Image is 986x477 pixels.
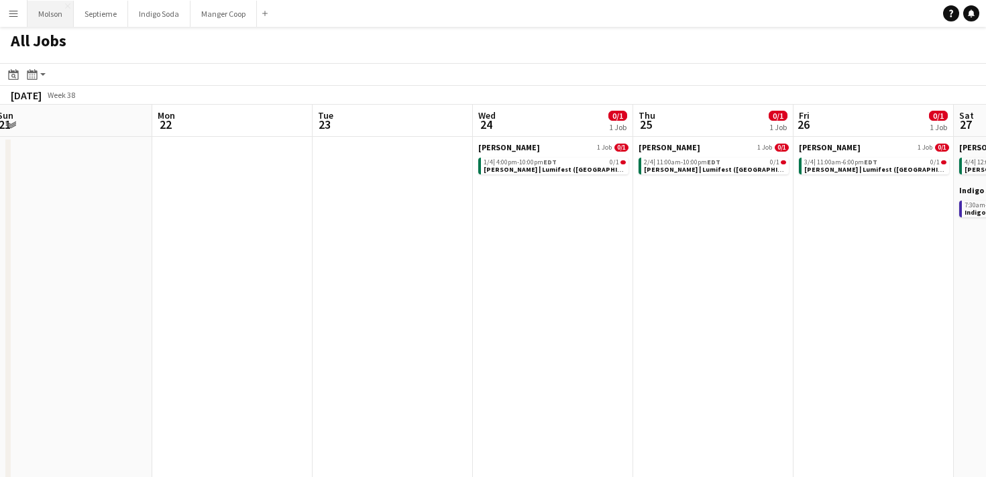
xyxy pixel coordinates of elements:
[609,122,626,132] div: 1 Job
[707,158,720,166] span: EDT
[797,117,810,132] span: 26
[74,1,128,27] button: Septieme
[657,159,720,166] span: 11:00am-10:00pm
[799,142,949,152] a: [PERSON_NAME]1 Job0/1
[929,111,948,121] span: 0/1
[935,144,949,152] span: 0/1
[769,111,787,121] span: 0/1
[799,109,810,121] span: Fri
[918,144,932,152] span: 1 Job
[639,109,655,121] span: Thu
[190,1,257,27] button: Manger Coop
[930,122,947,132] div: 1 Job
[799,142,949,177] div: [PERSON_NAME]1 Job0/13/4|11:00am-6:00pmEDT0/1[PERSON_NAME] | Lumifest ([GEOGRAPHIC_DATA], [GEOGRA...
[639,142,700,152] span: Desjardins
[318,109,333,121] span: Tue
[496,159,557,166] span: 4:00pm-10:00pm
[644,165,877,174] span: Desjardins | Lumifest (Longueuil, QC)
[543,158,557,166] span: EDT
[804,158,946,173] a: 3/4|11:00am-6:00pmEDT0/1[PERSON_NAME] | Lumifest ([GEOGRAPHIC_DATA], [GEOGRAPHIC_DATA])
[959,109,974,121] span: Sat
[770,159,779,166] span: 0/1
[817,159,877,166] span: 11:00am-6:00pm
[957,117,974,132] span: 27
[639,142,789,177] div: [PERSON_NAME]1 Job0/12/4|11:00am-10:00pmEDT0/1[PERSON_NAME] | Lumifest ([GEOGRAPHIC_DATA], [GEOGR...
[484,158,626,173] a: 1/4|4:00pm-10:00pmEDT0/1[PERSON_NAME] | Lumifest ([GEOGRAPHIC_DATA], [GEOGRAPHIC_DATA])
[799,142,861,152] span: Desjardins
[478,142,540,152] span: Desjardins
[620,160,626,164] span: 0/1
[28,1,74,27] button: Molson
[484,165,717,174] span: Desjardins | Lumifest (Longueuil, QC)
[44,90,78,100] span: Week 38
[644,158,786,173] a: 2/4|11:00am-10:00pmEDT0/1[PERSON_NAME] | Lumifest ([GEOGRAPHIC_DATA], [GEOGRAPHIC_DATA])
[476,117,496,132] span: 24
[478,142,628,177] div: [PERSON_NAME]1 Job0/11/4|4:00pm-10:00pmEDT0/1[PERSON_NAME] | Lumifest ([GEOGRAPHIC_DATA], [GEOGRA...
[864,158,877,166] span: EDT
[610,159,619,166] span: 0/1
[493,158,495,166] span: |
[156,117,175,132] span: 22
[653,158,655,166] span: |
[775,144,789,152] span: 0/1
[484,159,495,166] span: 1/4
[608,111,627,121] span: 0/1
[974,158,976,166] span: |
[614,144,628,152] span: 0/1
[941,160,946,164] span: 0/1
[814,158,816,166] span: |
[769,122,787,132] div: 1 Job
[597,144,612,152] span: 1 Job
[804,159,816,166] span: 3/4
[11,89,42,102] div: [DATE]
[316,117,333,132] span: 23
[478,109,496,121] span: Wed
[158,109,175,121] span: Mon
[757,144,772,152] span: 1 Job
[128,1,190,27] button: Indigo Soda
[639,142,789,152] a: [PERSON_NAME]1 Job0/1
[781,160,786,164] span: 0/1
[930,159,940,166] span: 0/1
[478,142,628,152] a: [PERSON_NAME]1 Job0/1
[965,159,976,166] span: 4/4
[644,159,655,166] span: 2/4
[637,117,655,132] span: 25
